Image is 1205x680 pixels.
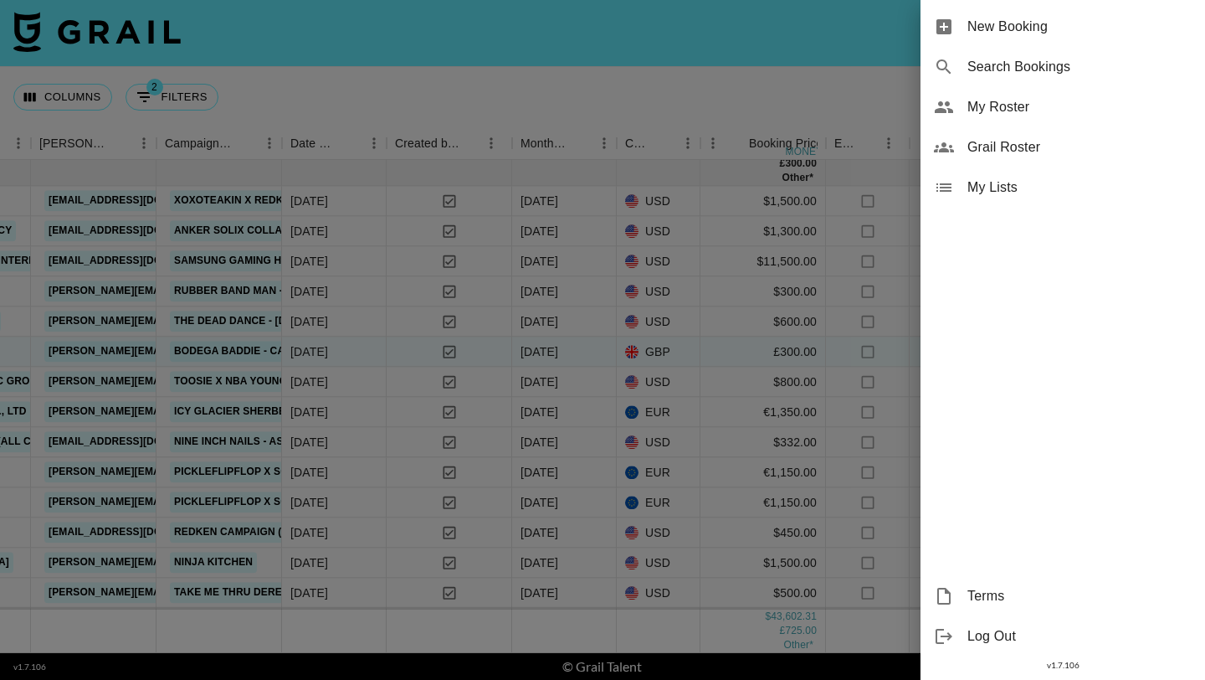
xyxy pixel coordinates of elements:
div: My Lists [920,167,1205,208]
span: New Booking [967,17,1192,37]
div: Log Out [920,616,1205,657]
span: Search Bookings [967,57,1192,77]
span: Terms [967,586,1192,606]
div: v 1.7.106 [920,657,1205,674]
div: Search Bookings [920,47,1205,87]
div: New Booking [920,7,1205,47]
div: Grail Roster [920,127,1205,167]
div: Terms [920,576,1205,616]
span: Log Out [967,626,1192,647]
span: My Roster [967,97,1192,117]
span: Grail Roster [967,137,1192,157]
span: My Lists [967,178,1192,198]
div: My Roster [920,87,1205,127]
